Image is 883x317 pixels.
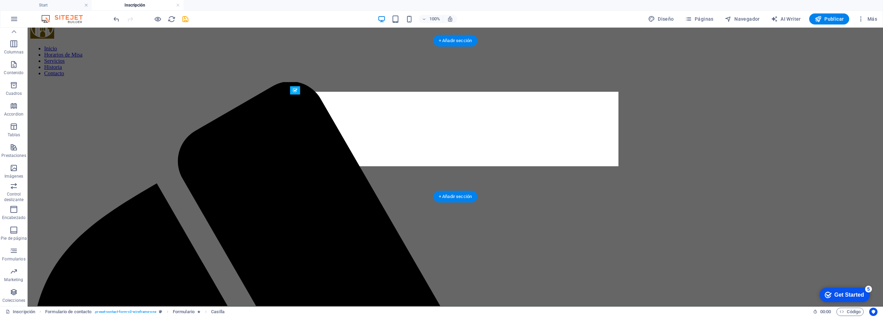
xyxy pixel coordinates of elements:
[168,15,176,23] i: Volver a cargar página
[2,215,26,220] p: Encabezado
[6,3,56,18] div: Get Started 5 items remaining, 0% complete
[45,308,225,316] nav: breadcrumb
[429,15,440,23] h6: 100%
[648,16,674,22] span: Diseño
[112,15,120,23] i: Deshacer: Mover elementos (Ctrl+Z)
[840,308,861,316] span: Código
[725,16,760,22] span: Navegador
[836,308,864,316] button: Código
[4,111,23,117] p: Accordion
[855,13,880,24] button: Más
[159,310,162,314] i: Este elemento es un preajuste personalizable
[4,70,23,76] p: Contenido
[197,310,200,314] i: El elemento contiene una animación
[685,16,714,22] span: Páginas
[4,277,23,283] p: Marketing
[771,16,801,22] span: AI Writer
[45,308,91,316] span: Haz clic para seleccionar y doble clic para editar
[682,13,716,24] button: Páginas
[1,153,26,158] p: Prestaciones
[6,308,35,316] a: Haz clic para cancelar la selección y doble clic para abrir páginas
[20,8,50,14] div: Get Started
[40,15,91,23] img: Editor Logo
[181,15,189,23] i: Guardar (Ctrl+S)
[51,1,58,8] div: 5
[825,309,826,314] span: :
[181,15,189,23] button: save
[94,308,156,316] span: . preset-contact-form-v3-wireframe-one
[857,16,877,22] span: Más
[815,16,844,22] span: Publicar
[809,13,850,24] button: Publicar
[1,236,27,241] p: Pie de página
[153,15,162,23] button: Haz clic para salir del modo de previsualización y seguir editando
[813,308,831,316] h6: Tiempo de la sesión
[419,15,443,23] button: 100%
[2,298,25,303] p: Colecciones
[211,308,225,316] span: Haz clic para seleccionar y doble clic para editar
[768,13,804,24] button: AI Writer
[4,49,24,55] p: Columnas
[820,308,831,316] span: 00 00
[173,308,195,316] span: Haz clic para seleccionar y doble clic para editar
[433,35,477,47] div: + Añadir sección
[167,15,176,23] button: reload
[6,91,22,96] p: Cuadros
[722,13,763,24] button: Navegador
[645,13,677,24] button: Diseño
[447,16,453,22] i: Al redimensionar, ajustar el nivel de zoom automáticamente para ajustarse al dispositivo elegido.
[112,15,120,23] button: undo
[8,132,20,138] p: Tablas
[92,1,183,9] h4: Inscripción
[4,174,23,179] p: Imágenes
[2,256,25,262] p: Formularios
[433,191,477,202] div: + Añadir sección
[869,308,877,316] button: Usercentrics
